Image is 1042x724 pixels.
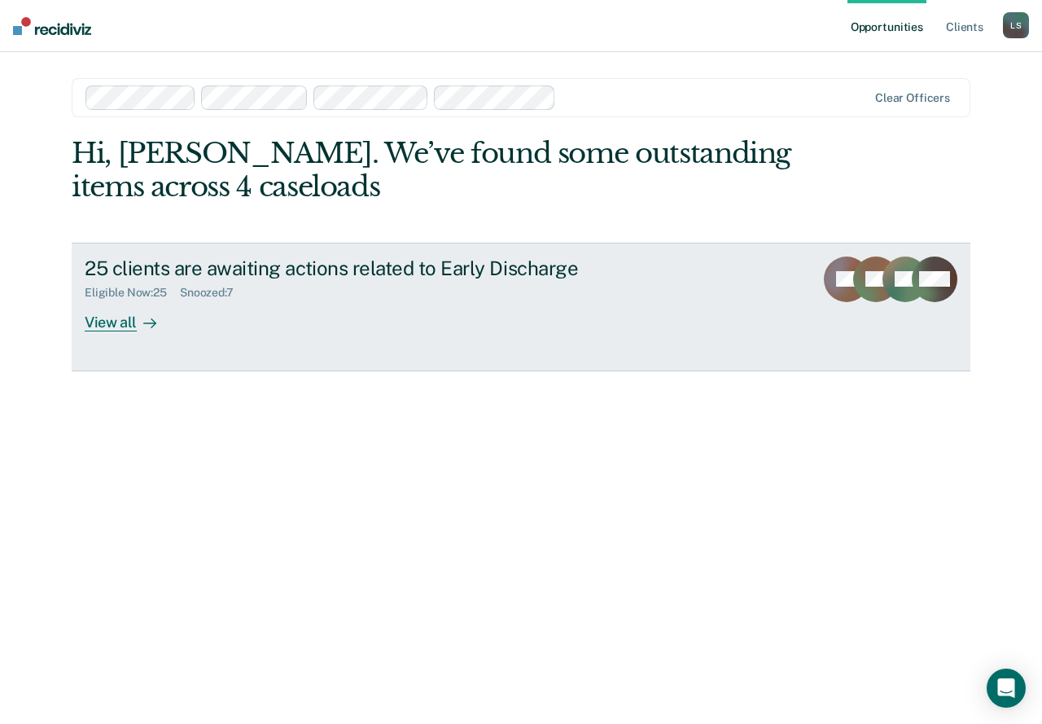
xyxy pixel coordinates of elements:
div: Eligible Now : 25 [85,286,180,300]
div: L S [1003,12,1029,38]
div: 25 clients are awaiting actions related to Early Discharge [85,257,656,280]
div: Clear officers [875,91,950,105]
div: View all [85,300,176,331]
div: Hi, [PERSON_NAME]. We’ve found some outstanding items across 4 caseloads [72,137,790,204]
div: Open Intercom Messenger [987,669,1026,708]
img: Recidiviz [13,17,91,35]
div: Snoozed : 7 [180,286,247,300]
button: LS [1003,12,1029,38]
a: 25 clients are awaiting actions related to Early DischargeEligible Now:25Snoozed:7View all [72,243,970,371]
